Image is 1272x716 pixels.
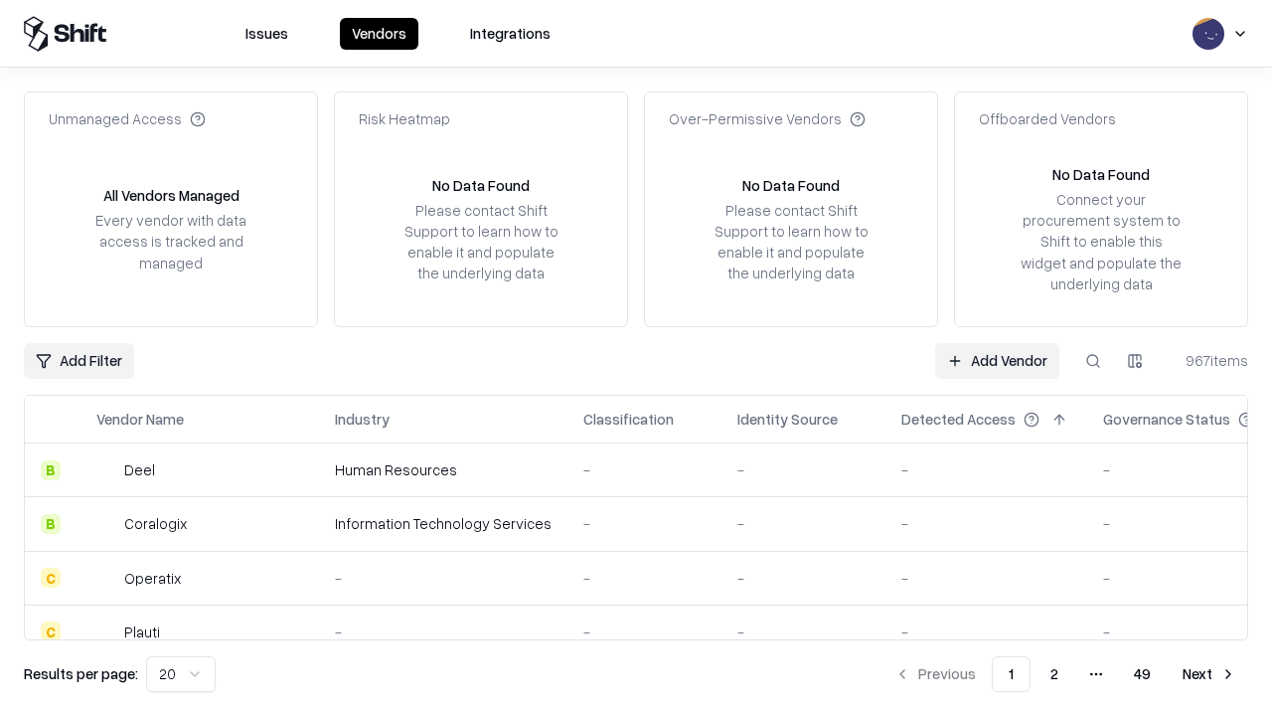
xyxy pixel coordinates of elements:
[992,656,1031,692] button: 1
[432,175,530,196] div: No Data Found
[935,343,1059,379] a: Add Vendor
[49,108,206,129] div: Unmanaged Access
[458,18,562,50] button: Integrations
[1169,350,1248,371] div: 967 items
[88,210,253,272] div: Every vendor with data access is tracked and managed
[335,459,552,480] div: Human Resources
[41,622,61,641] div: C
[737,513,870,534] div: -
[398,200,563,284] div: Please contact Shift Support to learn how to enable it and populate the underlying data
[583,513,706,534] div: -
[335,513,552,534] div: Information Technology Services
[124,568,181,589] div: Operatix
[882,656,1248,692] nav: pagination
[737,459,870,480] div: -
[96,409,184,430] div: Vendor Name
[583,622,706,642] div: -
[901,622,1071,642] div: -
[1171,656,1248,692] button: Next
[1052,164,1150,185] div: No Data Found
[41,460,61,480] div: B
[901,459,1071,480] div: -
[737,622,870,642] div: -
[737,409,838,430] div: Identity Source
[96,514,116,534] img: Coralogix
[124,459,155,480] div: Deel
[742,175,840,196] div: No Data Found
[96,568,116,588] img: Operatix
[124,622,160,642] div: Plauti
[124,513,187,534] div: Coralogix
[103,185,239,206] div: All Vendors Managed
[335,622,552,642] div: -
[901,568,1071,589] div: -
[709,200,874,284] div: Please contact Shift Support to learn how to enable it and populate the underlying data
[669,108,866,129] div: Over-Permissive Vendors
[1019,189,1184,294] div: Connect your procurement system to Shift to enable this widget and populate the underlying data
[583,459,706,480] div: -
[583,568,706,589] div: -
[340,18,418,50] button: Vendors
[24,343,134,379] button: Add Filter
[1103,409,1230,430] div: Governance Status
[359,108,450,129] div: Risk Heatmap
[96,622,116,641] img: Plauti
[335,568,552,589] div: -
[96,460,116,480] img: Deel
[901,409,1016,430] div: Detected Access
[234,18,300,50] button: Issues
[737,568,870,589] div: -
[1118,656,1167,692] button: 49
[41,514,61,534] div: B
[979,108,1116,129] div: Offboarded Vendors
[583,409,674,430] div: Classification
[1034,656,1074,692] button: 2
[41,568,61,588] div: C
[24,663,138,684] p: Results per page:
[335,409,390,430] div: Industry
[901,513,1071,534] div: -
